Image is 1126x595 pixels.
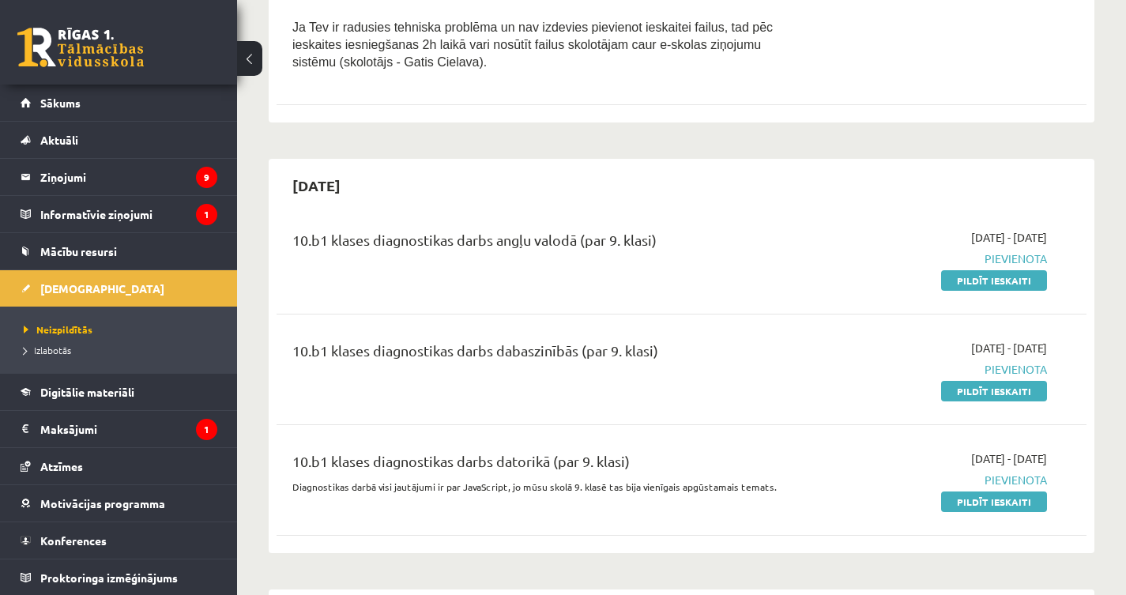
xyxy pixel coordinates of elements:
[21,159,217,195] a: Ziņojumi9
[196,204,217,225] i: 1
[21,522,217,559] a: Konferences
[21,122,217,158] a: Aktuāli
[24,322,221,337] a: Neizpildītās
[40,496,165,510] span: Motivācijas programma
[21,448,217,484] a: Atzīmes
[812,472,1047,488] span: Pievienota
[941,381,1047,401] a: Pildīt ieskaiti
[941,491,1047,512] a: Pildīt ieskaiti
[292,450,788,480] div: 10.b1 klases diagnostikas darbs datorikā (par 9. klasi)
[40,459,83,473] span: Atzīmes
[196,419,217,440] i: 1
[40,281,164,296] span: [DEMOGRAPHIC_DATA]
[21,485,217,522] a: Motivācijas programma
[971,340,1047,356] span: [DATE] - [DATE]
[40,244,117,258] span: Mācību resursi
[812,250,1047,267] span: Pievienota
[21,374,217,410] a: Digitālie materiāli
[40,533,107,548] span: Konferences
[21,233,217,269] a: Mācību resursi
[24,323,92,336] span: Neizpildītās
[24,344,71,356] span: Izlabotās
[40,196,217,232] legend: Informatīvie ziņojumi
[40,411,217,447] legend: Maksājumi
[196,167,217,188] i: 9
[292,480,788,494] p: Diagnostikas darbā visi jautājumi ir par JavaScript, jo mūsu skolā 9. klasē tas bija vienīgais ap...
[40,159,217,195] legend: Ziņojumi
[292,21,773,69] span: Ja Tev ir radusies tehniska problēma un nav izdevies pievienot ieskaitei failus, tad pēc ieskaite...
[812,361,1047,378] span: Pievienota
[292,340,788,369] div: 10.b1 klases diagnostikas darbs dabaszinībās (par 9. klasi)
[277,167,356,204] h2: [DATE]
[17,28,144,67] a: Rīgas 1. Tālmācības vidusskola
[40,385,134,399] span: Digitālie materiāli
[21,411,217,447] a: Maksājumi1
[21,196,217,232] a: Informatīvie ziņojumi1
[24,343,221,357] a: Izlabotās
[40,571,178,585] span: Proktoringa izmēģinājums
[971,450,1047,467] span: [DATE] - [DATE]
[941,270,1047,291] a: Pildīt ieskaiti
[40,96,81,110] span: Sākums
[971,229,1047,246] span: [DATE] - [DATE]
[40,133,78,147] span: Aktuāli
[21,270,217,307] a: [DEMOGRAPHIC_DATA]
[21,85,217,121] a: Sākums
[292,229,788,258] div: 10.b1 klases diagnostikas darbs angļu valodā (par 9. klasi)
